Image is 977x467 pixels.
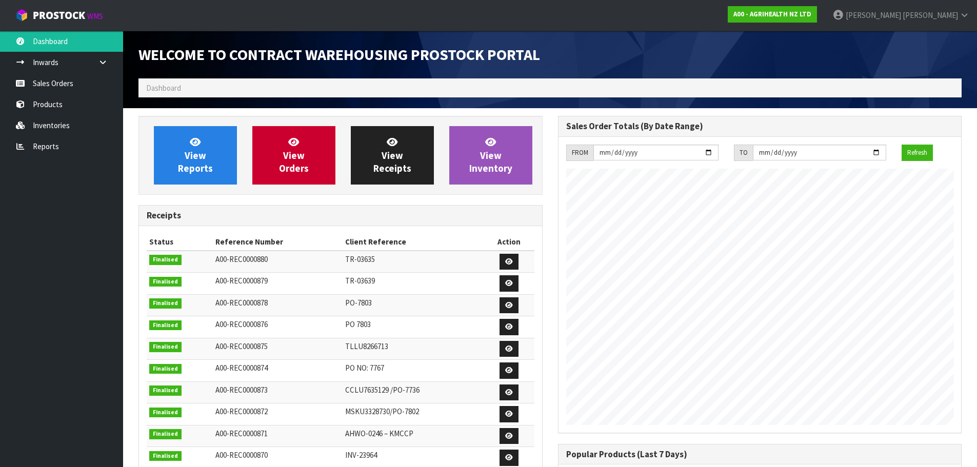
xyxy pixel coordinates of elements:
[215,341,268,351] span: A00-REC0000875
[215,429,268,438] span: A00-REC0000871
[149,277,182,287] span: Finalised
[149,408,182,418] span: Finalised
[351,126,434,185] a: ViewReceipts
[345,254,375,264] span: TR-03635
[149,364,182,374] span: Finalised
[146,83,181,93] span: Dashboard
[215,385,268,395] span: A00-REC0000873
[566,450,954,459] h3: Popular Products (Last 7 Days)
[33,9,85,22] span: ProStock
[566,145,593,161] div: FROM
[373,136,411,174] span: View Receipts
[345,407,419,416] span: MSKU3328730/PO-7802
[149,298,182,309] span: Finalised
[252,126,335,185] a: ViewOrders
[345,450,377,460] span: INV-23964
[733,10,811,18] strong: A00 - AGRIHEALTH NZ LTD
[345,385,420,395] span: CCLU7635129 /PO-7736
[345,319,371,329] span: PO 7803
[902,145,933,161] button: Refresh
[149,255,182,265] span: Finalised
[484,234,534,250] th: Action
[846,10,901,20] span: [PERSON_NAME]
[149,429,182,439] span: Finalised
[138,45,540,64] span: Welcome to Contract Warehousing ProStock Portal
[215,363,268,373] span: A00-REC0000874
[215,298,268,308] span: A00-REC0000878
[149,320,182,331] span: Finalised
[345,298,372,308] span: PO-7803
[903,10,958,20] span: [PERSON_NAME]
[215,407,268,416] span: A00-REC0000872
[147,234,213,250] th: Status
[215,254,268,264] span: A00-REC0000880
[213,234,343,250] th: Reference Number
[149,342,182,352] span: Finalised
[345,429,413,438] span: AHWO-0246 – KMCCP
[449,126,532,185] a: ViewInventory
[154,126,237,185] a: ViewReports
[566,121,954,131] h3: Sales Order Totals (By Date Range)
[345,363,384,373] span: PO NO: 7767
[15,9,28,22] img: cube-alt.png
[345,341,388,351] span: TLLU8266713
[343,234,484,250] th: Client Reference
[149,451,182,461] span: Finalised
[87,11,103,21] small: WMS
[734,145,753,161] div: TO
[149,385,182,396] span: Finalised
[178,136,213,174] span: View Reports
[147,211,534,220] h3: Receipts
[215,276,268,286] span: A00-REC0000879
[215,450,268,460] span: A00-REC0000870
[279,136,309,174] span: View Orders
[215,319,268,329] span: A00-REC0000876
[469,136,512,174] span: View Inventory
[345,276,375,286] span: TR-03639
